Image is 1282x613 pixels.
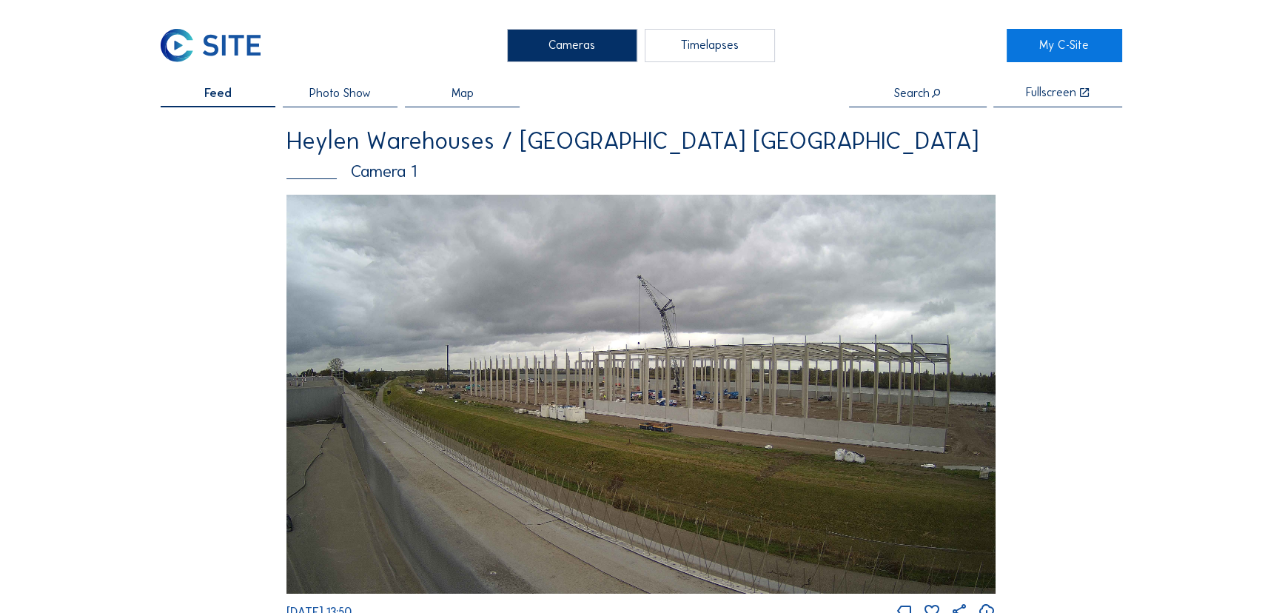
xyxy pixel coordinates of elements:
[507,29,638,63] div: Cameras
[286,195,996,594] img: Image
[452,87,474,99] span: Map
[204,87,232,99] span: Feed
[161,29,276,63] a: C-SITE Logo
[1007,29,1122,63] a: My C-Site
[286,164,996,181] div: Camera 1
[645,29,776,63] div: Timelapses
[1025,87,1075,99] div: Fullscreen
[161,29,261,63] img: C-SITE Logo
[309,87,371,99] span: Photo Show
[286,129,996,153] div: Heylen Warehouses / [GEOGRAPHIC_DATA] [GEOGRAPHIC_DATA]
